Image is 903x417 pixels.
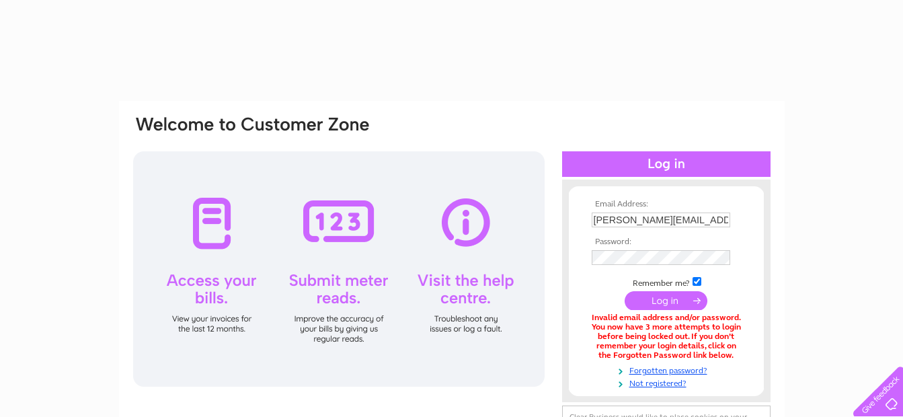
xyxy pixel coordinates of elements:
[592,363,744,376] a: Forgotten password?
[588,200,744,209] th: Email Address:
[592,376,744,389] a: Not registered?
[588,275,744,289] td: Remember me?
[592,313,741,360] div: Invalid email address and/or password. You now have 3 more attempts to login before being locked ...
[625,291,707,310] input: Submit
[588,237,744,247] th: Password:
